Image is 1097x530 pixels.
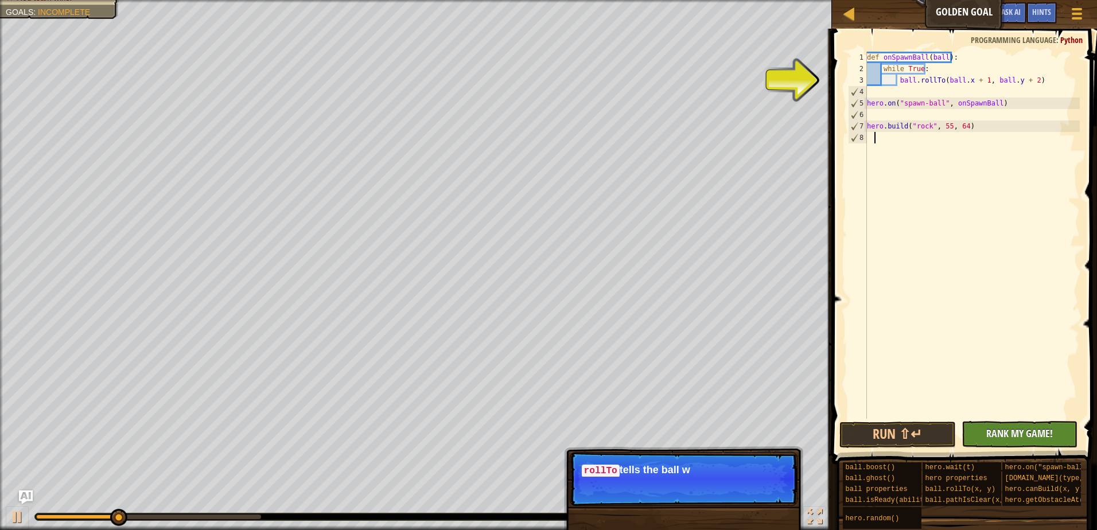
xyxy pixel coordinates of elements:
[925,485,995,493] span: ball.rollTo(x, y)
[19,490,33,504] button: Ask AI
[582,464,785,477] p: tells the ball w
[1001,6,1021,17] span: Ask AI
[33,7,38,17] span: :
[849,86,867,98] div: 4
[971,34,1056,45] span: Programming language
[803,506,826,530] button: Toggle fullscreen
[846,485,908,493] span: ball properties
[6,506,29,530] button: Ctrl + P: Play
[1060,34,1083,45] span: Python
[995,2,1026,24] button: Ask AI
[839,422,956,448] button: Run ⇧↵
[849,132,867,143] div: 8
[925,463,975,471] span: hero.wait(t)
[6,7,33,17] span: Goals
[848,63,867,75] div: 2
[846,496,932,504] span: ball.isReady(ability)
[986,426,1053,441] span: Rank My Game!
[962,421,1078,447] button: Rank My Game!
[582,465,620,477] code: rollTo
[846,463,895,471] span: ball.boost()
[1032,6,1051,17] span: Hints
[1063,2,1091,29] button: Show game menu
[925,474,987,482] span: hero properties
[848,75,867,86] div: 3
[925,496,1016,504] span: ball.pathIsClear(x, y)
[1005,485,1084,493] span: hero.canBuild(x, y)
[38,7,90,17] span: Incomplete
[846,515,900,523] span: hero.random()
[849,120,867,132] div: 7
[849,98,867,109] div: 5
[848,52,867,63] div: 1
[849,109,867,120] div: 6
[1056,34,1060,45] span: :
[846,474,895,482] span: ball.ghost()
